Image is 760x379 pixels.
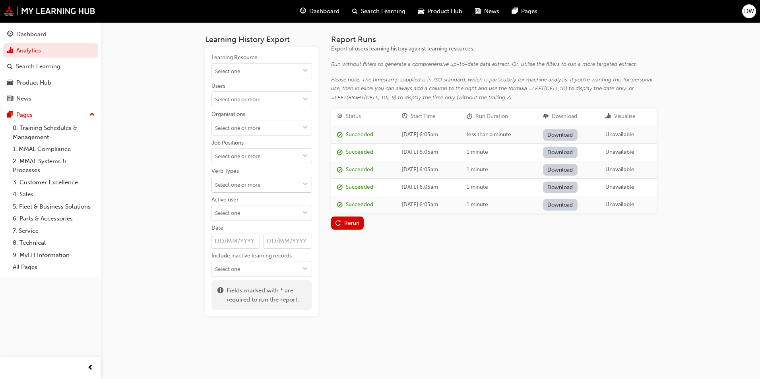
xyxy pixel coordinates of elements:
[212,205,312,220] input: Active usertoggle menu
[3,43,98,58] a: Analytics
[337,184,343,191] span: report_succeeded-icon
[211,54,258,62] div: Learning Resource
[402,113,407,120] span: clock-icon
[3,75,98,90] a: Product Hub
[16,94,31,103] div: News
[10,122,98,143] a: 0. Training Schedules & Management
[467,183,531,192] div: 1 minute
[217,286,223,304] span: exclaim-icon
[211,110,245,118] div: Organisations
[742,4,756,18] button: DW
[302,182,308,188] span: down-icon
[10,225,98,237] a: 7. Service
[3,25,98,108] button: DashboardAnalyticsSearch LearningProduct HubNews
[484,7,499,16] span: News
[346,3,412,19] a: search-iconSearch Learning
[16,62,60,71] div: Search Learning
[337,202,343,209] span: report_succeeded-icon
[7,112,13,119] span: pages-icon
[605,113,611,120] span: chart-icon
[4,6,95,16] img: mmal
[331,45,474,52] span: Export of users learning history against learning resources.
[16,78,51,87] div: Product Hub
[211,139,244,147] div: Job Positions
[10,249,98,261] a: 9. MyLH Information
[402,183,455,192] div: [DATE] 6:05am
[331,75,657,102] div: Please note: The timestamp supplied is in ISO standard, which is particularly for machine analysi...
[211,234,260,249] input: Date
[605,149,634,155] span: Unavailable
[469,3,506,19] a: news-iconNews
[543,182,578,193] a: Download
[10,143,98,155] a: 1. MMAL Compliance
[346,148,373,157] div: Succeeded
[402,130,455,139] div: [DATE] 6:05am
[10,188,98,201] a: 4. Sales
[335,220,341,227] span: replay-icon
[299,261,312,277] button: toggle menu
[212,92,312,107] input: Userstoggle menu
[467,130,531,139] div: less than a minute
[605,166,634,173] span: Unavailable
[10,213,98,225] a: 6. Parts & Accessories
[299,120,312,135] button: toggle menu
[543,129,578,141] a: Download
[299,177,312,192] button: toggle menu
[346,200,373,209] div: Succeeded
[3,108,98,122] button: Pages
[3,59,98,74] a: Search Learning
[211,167,239,175] div: Verb Types
[744,7,754,16] span: DW
[211,82,225,90] div: Users
[16,110,33,120] div: Pages
[337,167,343,174] span: report_succeeded-icon
[552,112,577,121] div: Download
[543,164,578,176] a: Download
[89,110,95,120] span: up-icon
[212,261,312,277] input: Include inactive learning recordstoggle menu
[331,217,364,230] button: Rerun
[300,6,306,16] span: guage-icon
[302,153,308,160] span: down-icon
[263,234,312,249] input: Date
[7,63,13,70] span: search-icon
[10,201,98,213] a: 5. Fleet & Business Solutions
[7,31,13,38] span: guage-icon
[7,47,13,54] span: chart-icon
[402,148,455,157] div: [DATE] 6:05am
[212,149,312,164] input: Job Positionstoggle menu
[16,30,47,39] div: Dashboard
[418,6,424,16] span: car-icon
[331,60,657,69] div: Run without filters to generate a comprehensive up-to-date data extract. Or, utilise the filters ...
[346,165,373,174] div: Succeeded
[211,196,238,204] div: Active user
[3,27,98,42] a: Dashboard
[346,183,373,192] div: Succeeded
[412,3,469,19] a: car-iconProduct Hub
[543,147,578,158] a: Download
[467,165,531,174] div: 1 minute
[337,132,343,139] span: report_succeeded-icon
[605,201,634,208] span: Unavailable
[506,3,544,19] a: pages-iconPages
[299,64,312,79] button: toggle menu
[402,200,455,209] div: [DATE] 6:05am
[337,113,343,120] span: target-icon
[475,6,481,16] span: news-icon
[299,92,312,107] button: toggle menu
[302,68,308,75] span: down-icon
[10,155,98,176] a: 2. MMAL Systems & Processes
[212,177,312,192] input: Verb Typestoggle menu
[605,131,634,138] span: Unavailable
[3,91,98,106] a: News
[302,125,308,131] span: down-icon
[10,261,98,273] a: All Pages
[302,266,308,273] span: down-icon
[227,286,306,304] span: Fields marked with * are required to run the report.
[337,149,343,156] span: report_succeeded-icon
[614,112,636,121] div: Visualise
[467,113,472,120] span: duration-icon
[411,112,436,121] div: Start Time
[212,64,312,79] input: Learning Resourcetoggle menu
